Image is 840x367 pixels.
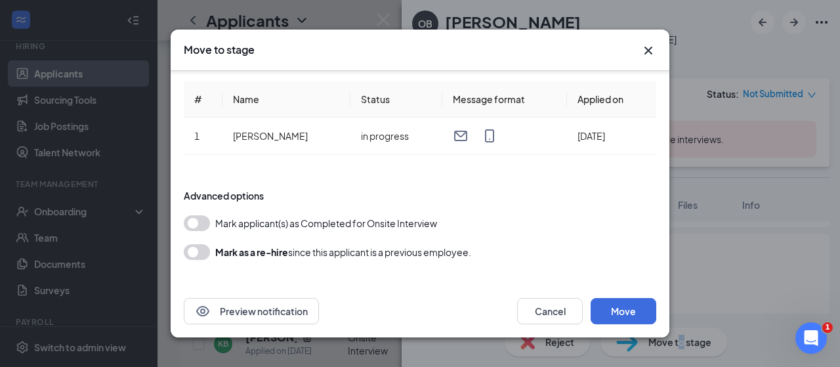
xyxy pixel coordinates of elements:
[567,81,656,118] th: Applied on
[640,43,656,58] svg: Cross
[184,43,255,57] h3: Move to stage
[215,244,471,260] div: since this applicant is a previous employee.
[184,81,222,118] th: #
[215,215,437,231] span: Mark applicant(s) as Completed for Onsite Interview
[795,322,827,354] iframe: Intercom live chat
[222,118,350,155] td: [PERSON_NAME]
[195,303,211,319] svg: Eye
[184,298,319,324] button: EyePreview notification
[567,118,656,155] td: [DATE]
[640,43,656,58] button: Close
[482,128,497,144] svg: MobileSms
[350,81,442,118] th: Status
[591,298,656,324] button: Move
[453,128,469,144] svg: Email
[822,322,833,333] span: 1
[184,189,656,202] div: Advanced options
[222,81,350,118] th: Name
[442,81,567,118] th: Message format
[215,246,288,258] b: Mark as a re-hire
[350,118,442,155] td: in progress
[194,130,199,142] span: 1
[517,298,583,324] button: Cancel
